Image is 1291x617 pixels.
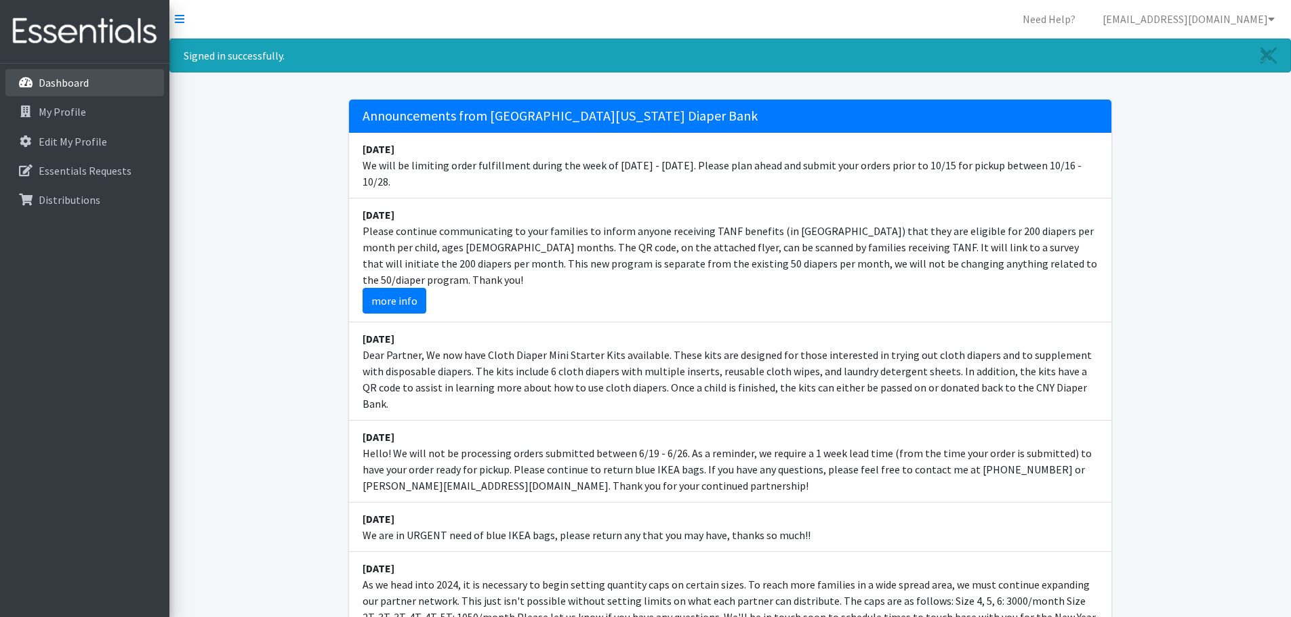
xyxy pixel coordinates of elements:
[349,322,1111,421] li: Dear Partner, We now have Cloth Diaper Mini Starter Kits available. These kits are designed for t...
[363,430,394,444] strong: [DATE]
[39,135,107,148] p: Edit My Profile
[363,288,426,314] a: more info
[5,128,164,155] a: Edit My Profile
[5,157,164,184] a: Essentials Requests
[363,332,394,345] strong: [DATE]
[39,76,89,89] p: Dashboard
[5,9,164,54] img: HumanEssentials
[363,512,394,526] strong: [DATE]
[349,133,1111,198] li: We will be limiting order fulfillment during the week of [DATE] - [DATE]. Please plan ahead and s...
[169,39,1291,72] div: Signed in successfully.
[349,100,1111,133] h5: Announcements from [GEOGRAPHIC_DATA][US_STATE] Diaper Bank
[363,142,394,156] strong: [DATE]
[363,208,394,221] strong: [DATE]
[5,186,164,213] a: Distributions
[1247,39,1290,72] a: Close
[39,105,86,119] p: My Profile
[1092,5,1286,33] a: [EMAIL_ADDRESS][DOMAIN_NAME]
[349,503,1111,552] li: We are in URGENT need of blue IKEA bags, please return any that you may have, thanks so much!!
[5,69,164,96] a: Dashboard
[1012,5,1086,33] a: Need Help?
[363,561,394,575] strong: [DATE]
[5,98,164,125] a: My Profile
[39,164,131,177] p: Essentials Requests
[349,421,1111,503] li: Hello! We will not be processing orders submitted between 6/19 - 6/26. As a reminder, we require ...
[349,198,1111,322] li: Please continue communicating to your families to inform anyone receiving TANF benefits (in [GEOG...
[39,193,100,207] p: Distributions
